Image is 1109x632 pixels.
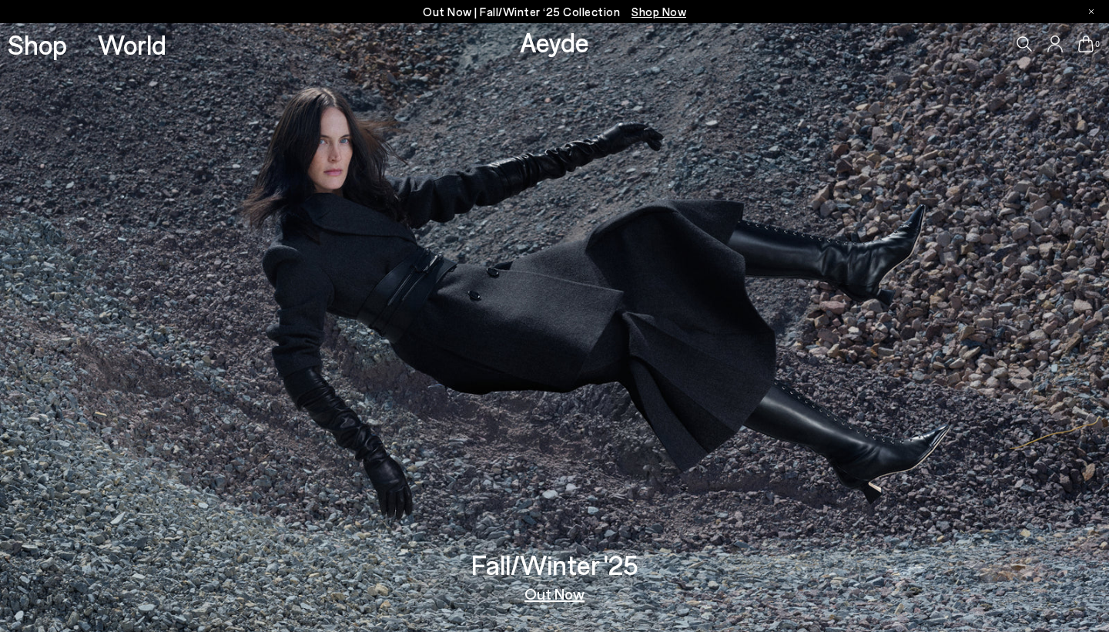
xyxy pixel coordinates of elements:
[524,586,585,601] a: Out Now
[1094,40,1101,49] span: 0
[471,551,638,578] h3: Fall/Winter '25
[1078,35,1094,52] a: 0
[520,25,589,58] a: Aeyde
[632,5,686,18] span: Navigate to /collections/new-in
[98,31,166,58] a: World
[423,2,686,22] p: Out Now | Fall/Winter ‘25 Collection
[8,31,67,58] a: Shop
